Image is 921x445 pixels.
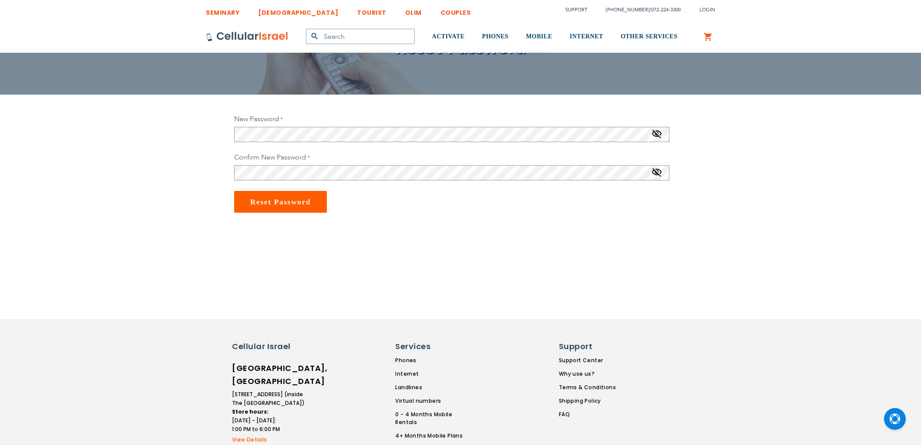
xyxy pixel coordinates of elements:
span: INTERNET [570,33,603,40]
a: Phones [395,357,474,364]
a: [DEMOGRAPHIC_DATA] [258,2,338,18]
a: Support [565,7,587,13]
a: Internet [395,370,474,378]
button: Reset Password [234,191,327,213]
strong: Store hours: [232,408,269,415]
h6: [GEOGRAPHIC_DATA], [GEOGRAPHIC_DATA] [232,362,306,388]
input: Search [306,29,415,44]
a: [PHONE_NUMBER] [606,7,649,13]
a: 4+ Months Mobile Plans [395,432,474,440]
a: OTHER SERVICES [621,20,678,53]
img: Cellular Israel Logo [206,31,289,42]
h6: Support [559,341,611,352]
span: Login [699,7,715,13]
a: 0 - 4 Months Mobile Rentals [395,411,474,426]
a: TOURIST [357,2,387,18]
span: MOBILE [526,33,552,40]
a: FAQ [559,411,616,418]
a: Why use us? [559,370,616,378]
a: Landlines [395,384,474,391]
h6: Services [395,341,469,352]
span: Confirm New Password [234,153,306,162]
li: [STREET_ADDRESS] (inside The [GEOGRAPHIC_DATA]) [DATE] - [DATE]: 1:00 PM to 6:00 PM [232,390,306,434]
a: INTERNET [570,20,603,53]
a: ACTIVATE [432,20,465,53]
a: MOBILE [526,20,552,53]
a: OLIM [405,2,422,18]
a: Virtual numbers [395,397,474,405]
a: Terms & Conditions [559,384,616,391]
a: COUPLES [440,2,471,18]
a: PHONES [482,20,509,53]
a: 072-224-3300 [651,7,681,13]
span: PHONES [482,33,509,40]
span: Reset Password [250,198,311,206]
h6: Cellular Israel [232,341,306,352]
a: SEMINARY [206,2,239,18]
span: New Password [234,114,279,124]
a: Shipping Policy [559,397,616,405]
a: Support Center [559,357,616,364]
li: / [597,3,681,16]
span: ACTIVATE [432,33,465,40]
span: OTHER SERVICES [621,33,678,40]
a: View Details [232,436,306,444]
